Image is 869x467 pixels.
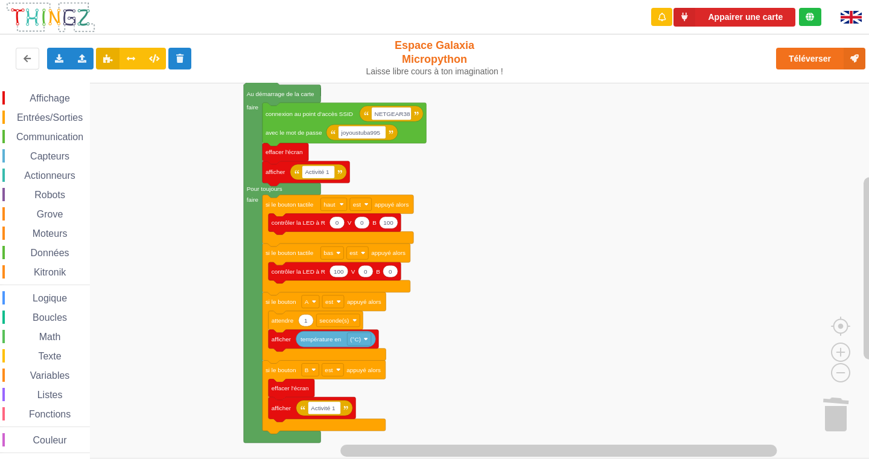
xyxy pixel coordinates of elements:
[247,196,259,203] text: faire
[341,129,381,136] text: joyoustuba995
[266,169,285,175] text: afficher
[28,93,71,103] span: Affichage
[325,298,333,305] text: est
[311,405,336,411] text: Activité 1
[305,298,309,305] text: A
[31,228,69,239] span: Moteurs
[5,1,96,33] img: thingz_logo.png
[247,185,282,192] text: Pour toujours
[364,268,368,275] text: 0
[272,405,291,411] text: afficher
[349,250,357,256] text: est
[33,190,67,200] span: Robots
[323,250,333,256] text: bas
[371,250,406,256] text: appuyé alors
[14,132,85,142] span: Communication
[325,367,333,373] text: est
[375,111,410,117] text: NETGEAR38
[334,268,344,275] text: 100
[361,39,509,77] div: Espace Galaxia Micropython
[28,370,72,381] span: Variables
[272,336,291,343] text: afficher
[31,312,69,323] span: Boucles
[272,317,294,324] text: attendre
[375,201,409,208] text: appuyé alors
[36,351,63,361] span: Texte
[350,336,361,343] text: (°C)
[376,268,380,275] text: B
[319,317,349,324] text: seconde(s)
[247,91,314,97] text: Au démarrage de la carte
[361,66,509,77] div: Laisse libre cours à ton imagination !
[346,367,381,373] text: appuyé alors
[266,298,296,305] text: si le bouton
[266,111,353,117] text: connexion au point d'accès SSID
[353,201,361,208] text: est
[36,390,65,400] span: Listes
[15,112,84,123] span: Entrées/Sorties
[272,268,325,275] text: contrôler la LED à R
[37,332,63,342] span: Math
[27,409,72,419] span: Fonctions
[673,8,795,27] button: Appairer une carte
[347,298,381,305] text: appuyé alors
[383,219,393,226] text: 100
[305,367,309,373] text: B
[31,435,69,445] span: Couleur
[304,317,308,324] text: 1
[372,219,377,226] text: B
[776,48,865,69] button: Téléverser
[32,267,68,277] span: Kitronik
[266,149,303,155] text: effacer l'écran
[35,209,65,219] span: Grove
[272,385,309,391] text: effacer l'écran
[28,151,71,161] span: Capteurs
[323,201,336,208] text: haut
[841,11,862,24] img: gb.png
[389,268,392,275] text: 0
[266,201,314,208] text: si le bouton tactile
[360,219,364,226] text: 0
[272,219,325,226] text: contrôler la LED à R
[247,104,259,111] text: faire
[266,129,322,136] text: avec le mot de passe
[266,367,296,373] text: si le bouton
[351,268,355,275] text: V
[31,293,69,303] span: Logique
[348,219,352,226] text: V
[29,248,71,258] span: Données
[336,219,339,226] text: 0
[22,170,77,181] span: Actionneurs
[799,8,821,26] div: Tu es connecté au serveur de création de Thingz
[301,336,341,343] text: température en
[266,250,314,256] text: si le bouton tactile
[305,169,329,175] text: Activité 1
